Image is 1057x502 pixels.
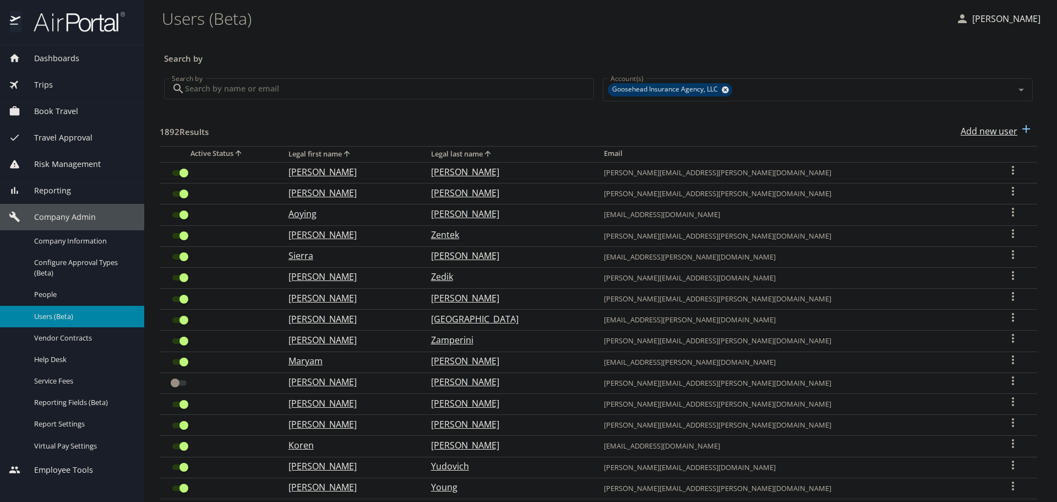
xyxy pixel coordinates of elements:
[608,84,724,95] span: Goosehead Insurance Agency, LLC
[431,375,582,388] p: [PERSON_NAME]
[342,149,353,160] button: sort
[34,376,131,386] span: Service Fees
[288,460,409,473] p: [PERSON_NAME]
[21,11,125,33] img: airportal-logo.png
[422,146,595,162] th: Legal last name
[288,292,409,305] p: [PERSON_NAME]
[431,312,582,326] p: [GEOGRAPHIC_DATA]
[20,79,53,91] span: Trips
[20,464,93,476] span: Employee Tools
[595,415,989,436] td: [PERSON_NAME][EMAIL_ADDRESS][PERSON_NAME][DOMAIN_NAME]
[595,373,989,393] td: [PERSON_NAME][EMAIL_ADDRESS][PERSON_NAME][DOMAIN_NAME]
[20,105,78,117] span: Book Travel
[431,397,582,410] p: [PERSON_NAME]
[595,394,989,415] td: [PERSON_NAME][EMAIL_ADDRESS][PERSON_NAME][DOMAIN_NAME]
[595,436,989,457] td: [EMAIL_ADDRESS][DOMAIN_NAME]
[288,481,409,494] p: [PERSON_NAME]
[185,78,594,99] input: Search by name or email
[431,333,582,347] p: Zamperini
[288,397,409,410] p: [PERSON_NAME]
[595,352,989,373] td: [EMAIL_ADDRESS][PERSON_NAME][DOMAIN_NAME]
[431,228,582,241] p: Zentek
[431,186,582,199] p: [PERSON_NAME]
[608,83,732,96] div: Goosehead Insurance Agency, LLC
[162,1,947,35] h1: Users (Beta)
[34,311,131,322] span: Users (Beta)
[595,246,989,267] td: [EMAIL_ADDRESS][PERSON_NAME][DOMAIN_NAME]
[34,441,131,451] span: Virtual Pay Settings
[1014,82,1029,98] button: Open
[595,310,989,331] td: [EMAIL_ADDRESS][PERSON_NAME][DOMAIN_NAME]
[431,460,582,473] p: Yudovich
[956,119,1037,143] button: Add new user
[34,289,131,300] span: People
[288,165,409,179] p: [PERSON_NAME]
[595,162,989,183] td: [PERSON_NAME][EMAIL_ADDRESS][PERSON_NAME][DOMAIN_NAME]
[288,354,409,368] p: Maryam
[34,333,131,343] span: Vendor Contracts
[595,183,989,204] td: [PERSON_NAME][EMAIL_ADDRESS][PERSON_NAME][DOMAIN_NAME]
[160,119,209,138] h3: 1892 Results
[34,419,131,429] span: Report Settings
[20,158,101,170] span: Risk Management
[280,146,422,162] th: Legal first name
[431,439,582,452] p: [PERSON_NAME]
[288,228,409,241] p: [PERSON_NAME]
[34,354,131,365] span: Help Desk
[288,439,409,452] p: Koren
[595,289,989,310] td: [PERSON_NAME][EMAIL_ADDRESS][PERSON_NAME][DOMAIN_NAME]
[20,211,96,223] span: Company Admin
[233,149,244,159] button: sort
[431,354,582,368] p: [PERSON_NAME]
[20,185,71,197] span: Reporting
[288,312,409,326] p: [PERSON_NAME]
[34,257,131,278] span: Configure Approval Types (Beta)
[431,418,582,431] p: [PERSON_NAME]
[961,125,1017,138] p: Add new user
[595,146,989,162] th: Email
[951,9,1045,29] button: [PERSON_NAME]
[34,397,131,408] span: Reporting Fields (Beta)
[20,132,92,144] span: Travel Approval
[164,46,1033,65] h3: Search by
[288,207,409,220] p: Aoying
[969,12,1040,25] p: [PERSON_NAME]
[483,149,494,160] button: sort
[10,11,21,33] img: icon-airportal.png
[595,204,989,225] td: [EMAIL_ADDRESS][DOMAIN_NAME]
[288,418,409,431] p: [PERSON_NAME]
[288,333,409,347] p: [PERSON_NAME]
[160,146,280,162] th: Active Status
[288,249,409,262] p: Sierra
[288,186,409,199] p: [PERSON_NAME]
[431,481,582,494] p: Young
[595,267,989,288] td: [PERSON_NAME][EMAIL_ADDRESS][DOMAIN_NAME]
[595,457,989,478] td: [PERSON_NAME][EMAIL_ADDRESS][DOMAIN_NAME]
[595,225,989,246] td: [PERSON_NAME][EMAIL_ADDRESS][PERSON_NAME][DOMAIN_NAME]
[431,270,582,283] p: Zedik
[595,478,989,499] td: [PERSON_NAME][EMAIL_ADDRESS][PERSON_NAME][DOMAIN_NAME]
[595,331,989,352] td: [PERSON_NAME][EMAIL_ADDRESS][PERSON_NAME][DOMAIN_NAME]
[431,165,582,179] p: [PERSON_NAME]
[20,52,79,64] span: Dashboards
[34,236,131,246] span: Company Information
[288,375,409,388] p: [PERSON_NAME]
[431,249,582,262] p: [PERSON_NAME]
[431,292,582,305] p: [PERSON_NAME]
[431,207,582,220] p: [PERSON_NAME]
[288,270,409,283] p: [PERSON_NAME]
